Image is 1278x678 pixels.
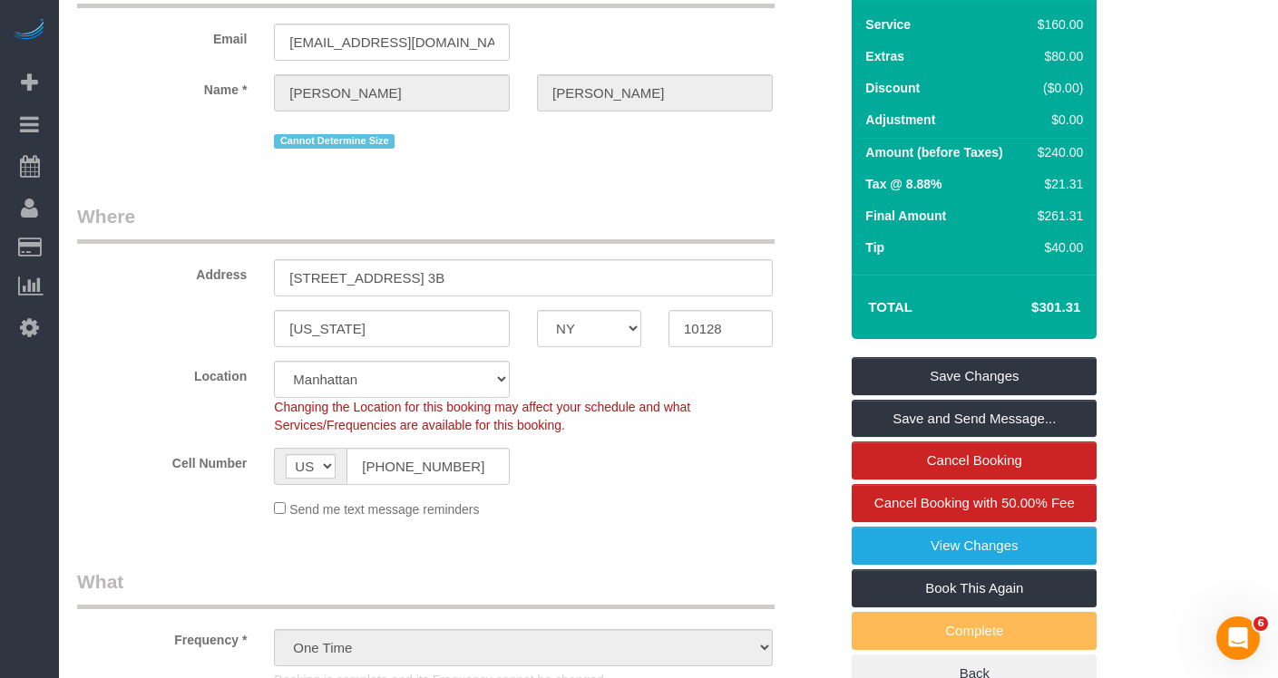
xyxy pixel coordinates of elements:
[852,527,1097,565] a: View Changes
[77,568,775,609] legend: What
[865,175,941,193] label: Tax @ 8.88%
[865,79,920,97] label: Discount
[865,207,946,225] label: Final Amount
[1030,111,1083,129] div: $0.00
[852,441,1097,479] a: Cancel Booking
[346,448,510,485] input: Cell Number
[852,484,1097,522] a: Cancel Booking with 50.00% Fee
[865,111,935,129] label: Adjustment
[852,569,1097,607] a: Book This Again
[537,74,773,111] input: Last Name
[63,448,260,472] label: Cell Number
[1030,238,1083,257] div: $40.00
[274,400,690,432] span: Changing the Location for this booking may affect your schedule and what Services/Frequencies are...
[868,299,912,315] strong: Total
[1030,79,1083,97] div: ($0.00)
[63,74,260,99] label: Name *
[274,24,510,61] input: Email
[63,259,260,284] label: Address
[1030,47,1083,65] div: $80.00
[1030,15,1083,34] div: $160.00
[865,47,904,65] label: Extras
[63,625,260,649] label: Frequency *
[1030,175,1083,193] div: $21.31
[852,400,1097,438] a: Save and Send Message...
[977,300,1080,315] h4: $301.31
[1216,616,1260,660] iframe: Intercom live chat
[668,310,773,347] input: Zip Code
[63,361,260,385] label: Location
[274,310,510,347] input: City
[865,143,1002,161] label: Amount (before Taxes)
[865,15,911,34] label: Service
[11,18,47,44] img: Automaid Logo
[63,24,260,48] label: Email
[865,238,884,257] label: Tip
[874,495,1075,510] span: Cancel Booking with 50.00% Fee
[1030,143,1083,161] div: $240.00
[1030,207,1083,225] div: $261.31
[274,74,510,111] input: First Name
[77,203,775,244] legend: Where
[274,134,395,149] span: Cannot Determine Size
[1254,616,1268,631] span: 6
[289,502,479,517] span: Send me text message reminders
[852,357,1097,395] a: Save Changes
